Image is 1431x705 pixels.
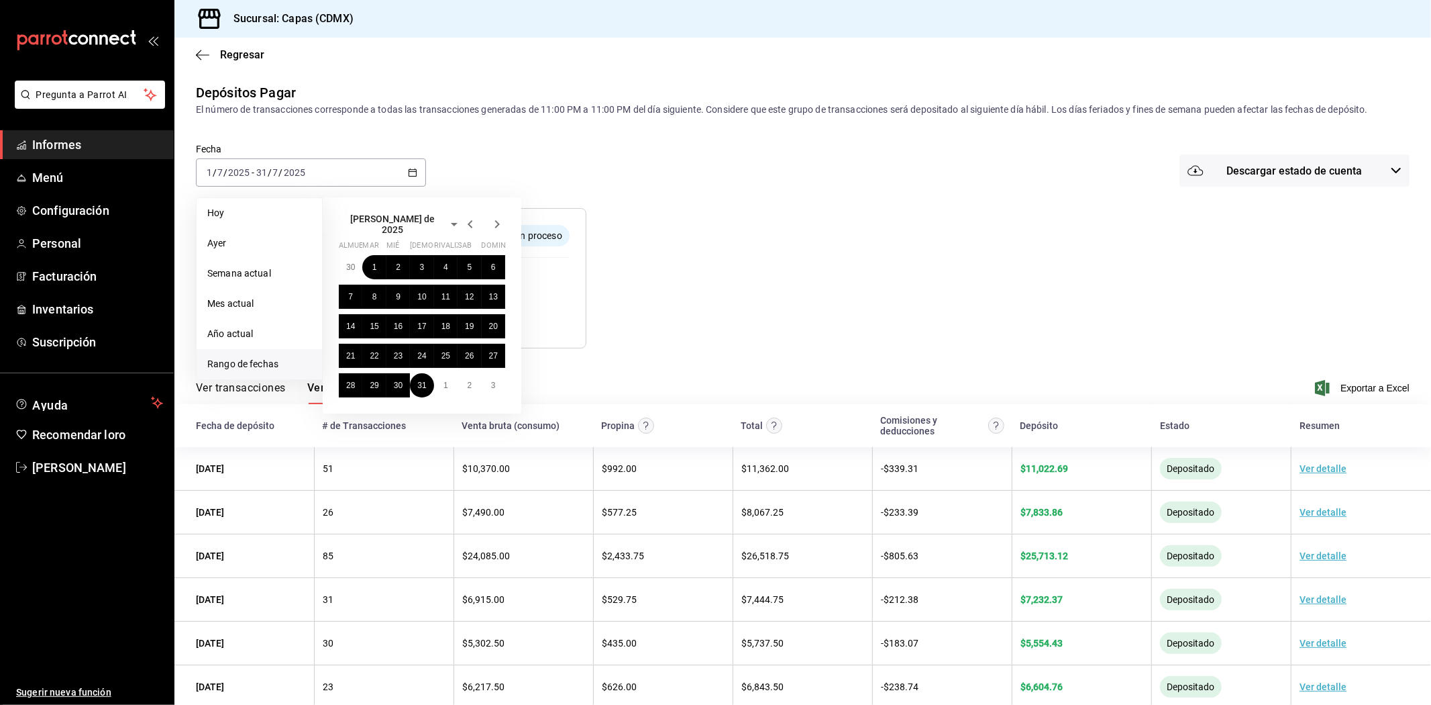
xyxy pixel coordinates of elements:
font: 30 [394,381,403,390]
button: 16 de julio de 2025 [386,314,410,338]
font: 26,518.75 [747,551,789,561]
font: Configuración [32,203,109,218]
abbr: 3 de agosto de 2025 [491,381,496,390]
abbr: 31 de julio de 2025 [417,381,426,390]
font: Hoy [207,207,224,218]
font: 16 [394,322,403,331]
font: Inventarios [32,302,93,316]
button: 9 de julio de 2025 [386,285,410,309]
abbr: sábado [458,241,472,255]
font: 7,833.86 [1026,507,1063,518]
font: 4 [443,263,448,272]
a: Pregunta a Parrot AI [9,97,165,111]
font: Sucursal: Capas (CDMX) [233,12,354,25]
font: Menú [32,171,64,185]
abbr: 2 de agosto de 2025 [467,381,472,390]
font: Depositado [1167,551,1215,561]
button: 21 de julio de 2025 [339,344,362,368]
font: 233.39 [889,507,918,518]
font: Pregunta a Parrot AI [36,89,127,100]
font: $ [1020,507,1026,518]
div: El monto ha sido enviado a tu cuenta bancaria. Puede tardar en verso reflejado, según la entidad ... [1160,589,1222,610]
abbr: 11 de julio de 2025 [441,292,450,301]
font: 2 [467,381,472,390]
font: Recomendar loro [32,428,125,442]
div: El monto ha sido enviado a tu cuenta bancaria. Puede tardar en verso reflejado, según la entidad ... [1160,545,1222,567]
font: - [881,681,884,692]
font: 992.00 [607,463,637,474]
font: Ver detalle [1300,507,1346,518]
abbr: 9 de julio de 2025 [396,292,401,301]
font: 238.74 [889,681,918,692]
font: Fecha [196,144,222,155]
font: $ [884,551,889,561]
font: 30 [346,263,355,272]
button: 31 de julio de 2025 [410,373,433,397]
font: 339.31 [889,463,918,474]
font: 5,302.50 [468,638,505,649]
abbr: 26 de julio de 2025 [465,351,474,361]
font: 26 [465,351,474,361]
font: - [881,551,884,561]
font: 22 [370,351,378,361]
button: 1 de julio de 2025 [362,255,386,279]
font: 31 [323,595,333,606]
font: 13 [489,292,498,301]
font: Facturación [32,269,97,283]
font: 1 [372,263,377,272]
font: 3 [491,381,496,390]
font: 6,915.00 [468,594,505,605]
font: almuerzo [339,241,378,250]
abbr: 10 de julio de 2025 [417,292,426,301]
font: $ [741,463,747,474]
button: 3 de agosto de 2025 [482,373,505,397]
font: Depositado [1167,594,1215,605]
font: Venta bruta (consumo) [462,420,560,431]
font: 8 [372,292,377,301]
svg: Las propinas mostradas excluyen toda configuración de retención. [638,418,654,434]
font: sab [458,241,472,250]
font: 626.00 [607,681,637,692]
font: 30 [323,639,333,649]
font: mar [362,241,378,250]
font: Depósito [1020,420,1059,431]
font: $ [1020,463,1026,474]
font: 85 [323,551,333,562]
input: -- [206,167,213,178]
font: 25 [441,351,450,361]
font: Ver detalle [1300,681,1346,692]
abbr: jueves [410,241,489,255]
font: 31 [417,381,426,390]
font: $ [884,594,889,605]
font: 3 [420,263,425,272]
abbr: 12 de julio de 2025 [465,292,474,301]
font: 26 [323,508,333,518]
font: Ayuda [32,398,68,412]
font: 10 [417,292,426,301]
font: 11,022.69 [1026,463,1068,474]
font: Suscripción [32,335,96,349]
font: 7,490.00 [468,507,505,518]
font: $ [462,638,468,649]
button: 11 de julio de 2025 [434,285,458,309]
font: $ [602,551,607,561]
font: Resumen [1300,420,1340,431]
font: $ [1020,638,1026,649]
font: mié [386,241,399,250]
font: $ [741,551,747,561]
div: El monto ha sido enviado a tu cuenta bancaria. Puede tardar en verso reflejado, según la entidad ... [1160,458,1222,479]
font: Ayer [207,238,227,248]
font: 805.63 [889,551,918,561]
abbr: domingo [482,241,514,255]
font: 23 [323,682,333,693]
font: $ [741,594,747,605]
font: - [881,463,884,474]
font: Mes actual [207,298,254,309]
button: 17 de julio de 2025 [410,314,433,338]
font: 21 [346,351,355,361]
font: - [252,167,254,178]
abbr: 14 de julio de 2025 [346,322,355,331]
font: 24,085.00 [468,551,510,561]
abbr: 28 de julio de 2025 [346,381,355,390]
abbr: 8 de julio de 2025 [372,292,377,301]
